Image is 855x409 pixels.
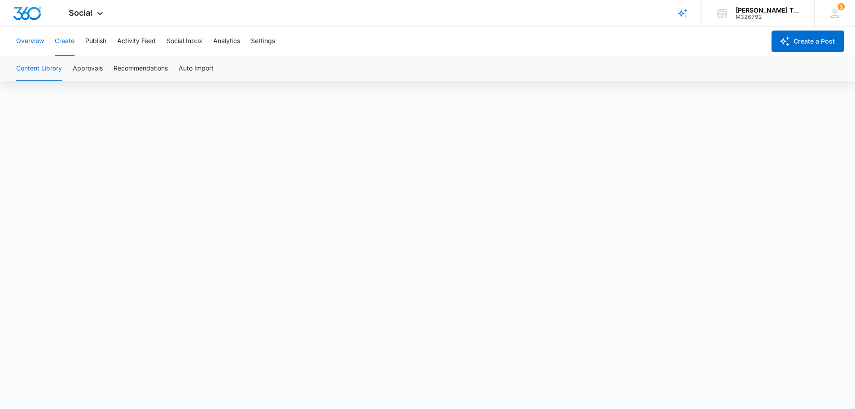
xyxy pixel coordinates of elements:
button: Create [55,27,75,56]
button: Approvals [73,56,103,81]
button: Content Library [16,56,62,81]
button: Analytics [213,27,240,56]
div: notifications count [837,3,845,10]
button: Recommendations [114,56,168,81]
div: account name [736,7,801,14]
span: Social [69,8,92,18]
button: Create a Post [772,31,844,52]
div: account id [736,14,801,20]
span: 1 [837,3,845,10]
button: Settings [251,27,275,56]
button: Overview [16,27,44,56]
button: Auto Import [179,56,214,81]
button: Activity Feed [117,27,156,56]
button: Social Inbox [167,27,202,56]
button: Publish [85,27,106,56]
